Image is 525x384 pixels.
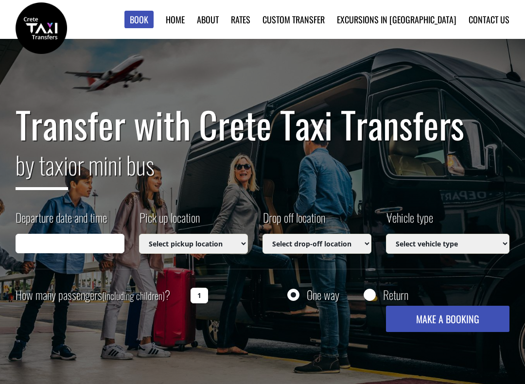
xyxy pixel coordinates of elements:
[386,209,433,234] label: Vehicle type
[469,13,509,26] a: Contact us
[16,209,107,234] label: Departure date and time
[307,289,339,301] label: One way
[337,13,456,26] a: Excursions in [GEOGRAPHIC_DATA]
[16,145,509,197] h2: or mini bus
[16,2,67,54] img: Crete Taxi Transfers | Safe Taxi Transfer Services from to Heraklion Airport, Chania Airport, Ret...
[383,289,408,301] label: Return
[197,13,219,26] a: About
[166,13,185,26] a: Home
[16,104,509,145] h1: Transfer with Crete Taxi Transfers
[16,146,68,190] span: by taxi
[451,61,495,90] img: svg%3E
[124,11,154,29] a: Book
[16,283,185,307] label: How many passengers ?
[262,209,325,234] label: Drop off location
[386,306,509,332] button: MAKE A BOOKING
[16,22,67,32] a: Crete Taxi Transfers | Safe Taxi Transfer Services from to Heraklion Airport, Chania Airport, Ret...
[102,288,165,303] small: (including children)
[139,209,200,234] label: Pick up location
[231,13,250,26] a: Rates
[262,13,325,26] a: Custom Transfer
